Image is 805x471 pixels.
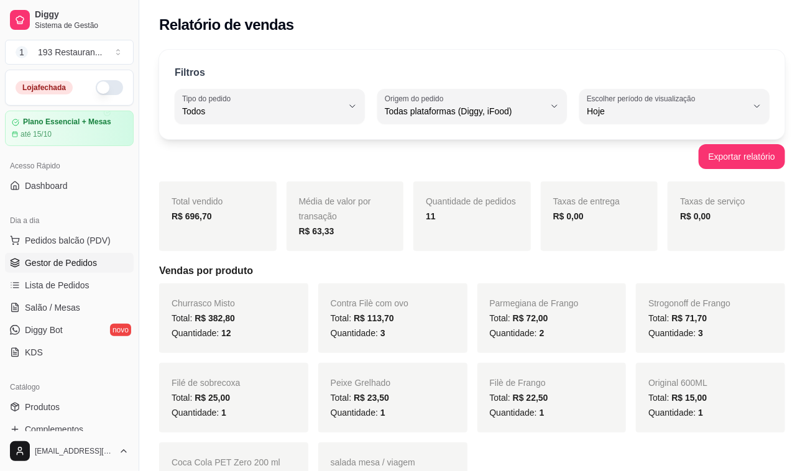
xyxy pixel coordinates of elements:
[172,393,230,403] span: Total:
[680,196,745,206] span: Taxas de serviço
[680,211,711,221] strong: R$ 0,00
[38,46,103,58] div: 193 Restauran ...
[25,324,63,336] span: Diggy Bot
[490,313,548,323] span: Total:
[5,111,134,146] a: Plano Essencial + Mesasaté 15/10
[195,393,230,403] span: R$ 25,00
[5,419,134,439] a: Complementos
[490,328,545,338] span: Quantidade:
[172,378,241,388] span: Filé de sobrecoxa
[5,397,134,417] a: Produtos
[672,313,707,323] span: R$ 71,70
[5,176,134,196] a: Dashboard
[5,231,134,250] button: Pedidos balcão (PDV)
[587,105,747,117] span: Hoje
[172,328,231,338] span: Quantidade:
[159,263,785,278] h5: Vendas por produto
[540,328,545,338] span: 2
[5,5,134,35] a: DiggySistema de Gestão
[648,393,707,403] span: Total:
[380,408,385,418] span: 1
[5,298,134,318] a: Salão / Mesas
[299,196,371,221] span: Média de valor por transação
[172,408,226,418] span: Quantidade:
[195,313,235,323] span: R$ 382,80
[385,93,448,104] label: Origem do pedido
[5,377,134,397] div: Catálogo
[579,89,770,124] button: Escolher período de visualizaçãoHoje
[698,328,703,338] span: 3
[513,393,548,403] span: R$ 22,50
[648,298,730,308] span: Strogonoff de Frango
[23,117,111,127] article: Plano Essencial + Mesas
[331,313,394,323] span: Total:
[648,328,703,338] span: Quantidade:
[490,393,548,403] span: Total:
[35,446,114,456] span: [EMAIL_ADDRESS][DOMAIN_NAME]
[426,211,436,221] strong: 11
[16,81,73,94] div: Loja fechada
[490,298,579,308] span: Parmegiana de Frango
[331,298,408,308] span: Contra Filè com ovo
[699,144,785,169] button: Exportar relatório
[553,211,584,221] strong: R$ 0,00
[172,298,235,308] span: Churrasco Misto
[648,408,703,418] span: Quantidade:
[25,257,97,269] span: Gestor de Pedidos
[331,378,391,388] span: Peixe Grelhado
[182,105,343,117] span: Todos
[172,211,212,221] strong: R$ 696,70
[553,196,620,206] span: Taxas de entrega
[648,313,707,323] span: Total:
[354,393,389,403] span: R$ 23,50
[5,342,134,362] a: KDS
[175,65,205,80] p: Filtros
[25,423,83,436] span: Complementos
[25,301,80,314] span: Salão / Mesas
[5,40,134,65] button: Select a team
[380,328,385,338] span: 3
[35,21,129,30] span: Sistema de Gestão
[35,9,129,21] span: Diggy
[5,156,134,176] div: Acesso Rápido
[221,328,231,338] span: 12
[21,129,52,139] article: até 15/10
[5,211,134,231] div: Dia a dia
[25,401,60,413] span: Produtos
[377,89,568,124] button: Origem do pedidoTodas plataformas (Diggy, iFood)
[172,313,235,323] span: Total:
[25,346,43,359] span: KDS
[331,408,385,418] span: Quantidade:
[672,393,707,403] span: R$ 15,00
[5,253,134,273] a: Gestor de Pedidos
[426,196,516,206] span: Quantidade de pedidos
[172,457,280,467] span: Coca Cola PET Zero 200 ml
[175,89,365,124] button: Tipo do pedidoTodos
[5,320,134,340] a: Diggy Botnovo
[540,408,545,418] span: 1
[221,408,226,418] span: 1
[648,378,707,388] span: Original 600ML
[172,196,223,206] span: Total vendido
[385,105,545,117] span: Todas plataformas (Diggy, iFood)
[16,46,28,58] span: 1
[182,93,235,104] label: Tipo do pedido
[513,313,548,323] span: R$ 72,00
[159,15,294,35] h2: Relatório de vendas
[698,408,703,418] span: 1
[96,80,123,95] button: Alterar Status
[490,378,546,388] span: Filè de Frango
[490,408,545,418] span: Quantidade:
[331,457,415,467] span: salada mesa / viagem
[5,275,134,295] a: Lista de Pedidos
[299,226,334,236] strong: R$ 63,33
[25,279,90,291] span: Lista de Pedidos
[354,313,394,323] span: R$ 113,70
[331,328,385,338] span: Quantidade:
[25,234,111,247] span: Pedidos balcão (PDV)
[25,180,68,192] span: Dashboard
[5,436,134,466] button: [EMAIL_ADDRESS][DOMAIN_NAME]
[587,93,699,104] label: Escolher período de visualização
[331,393,389,403] span: Total:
